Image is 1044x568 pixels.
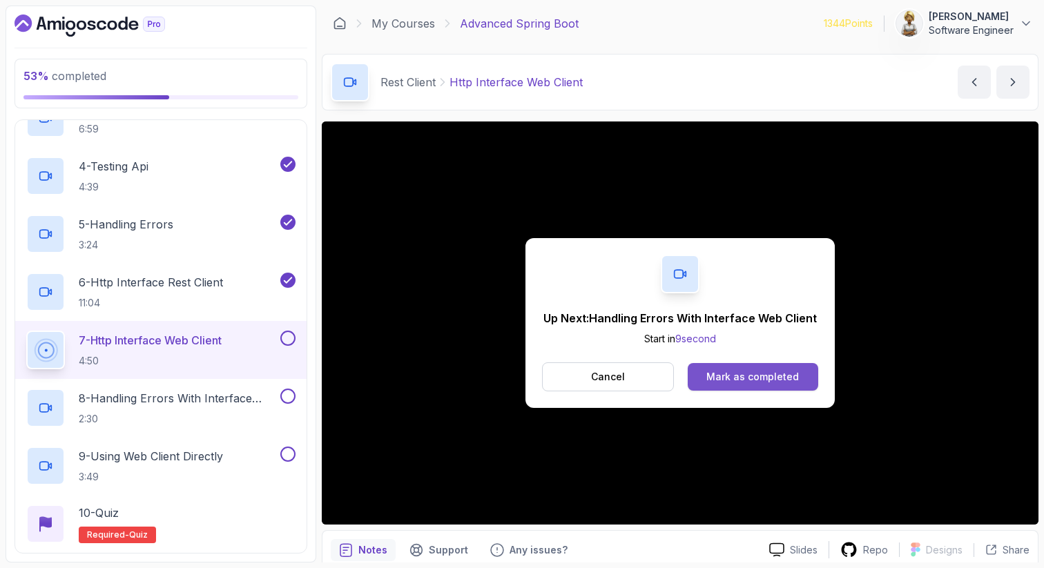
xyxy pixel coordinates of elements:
[331,539,396,561] button: notes button
[333,17,347,30] a: Dashboard
[371,15,435,32] a: My Courses
[974,543,1029,557] button: Share
[824,17,873,30] p: 1344 Points
[510,543,568,557] p: Any issues?
[79,412,278,426] p: 2:30
[996,66,1029,99] button: next content
[929,23,1014,37] p: Software Engineer
[358,543,387,557] p: Notes
[79,470,223,484] p: 3:49
[926,543,963,557] p: Designs
[23,69,49,83] span: 53 %
[1003,543,1029,557] p: Share
[958,66,991,99] button: previous content
[380,74,436,90] p: Rest Client
[896,10,922,37] img: user profile image
[429,543,468,557] p: Support
[706,370,799,384] div: Mark as completed
[79,390,278,407] p: 8 - Handling Errors With Interface Web Client
[26,273,296,311] button: 6-Http Interface Rest Client11:04
[460,15,579,32] p: Advanced Spring Boot
[79,274,223,291] p: 6 - Http Interface Rest Client
[79,216,173,233] p: 5 - Handling Errors
[79,180,148,194] p: 4:39
[449,74,583,90] p: Http Interface Web Client
[26,389,296,427] button: 8-Handling Errors With Interface Web Client2:30
[829,541,899,558] a: Repo
[14,14,197,37] a: Dashboard
[79,354,222,368] p: 4:50
[23,69,106,83] span: completed
[896,10,1033,37] button: user profile image[PERSON_NAME]Software Engineer
[675,333,716,344] span: 9 second
[79,332,222,349] p: 7 - Http Interface Web Client
[26,331,296,369] button: 7-Http Interface Web Client4:50
[79,505,119,521] p: 10 - Quiz
[929,10,1014,23] p: [PERSON_NAME]
[79,158,148,175] p: 4 - Testing Api
[758,542,829,557] a: Slides
[863,543,888,557] p: Repo
[26,505,296,543] button: 10-QuizRequired-quiz
[129,529,148,540] span: quiz
[482,539,576,561] button: Feedback button
[79,122,182,136] p: 6:59
[790,543,818,557] p: Slides
[543,332,817,346] p: Start in
[401,539,476,561] button: Support button
[26,157,296,195] button: 4-Testing Api4:39
[79,296,223,310] p: 11:04
[79,238,173,252] p: 3:24
[322,121,1038,525] iframe: 6 - HTTP Interface Web Client
[26,215,296,253] button: 5-Handling Errors3:24
[26,447,296,485] button: 9-Using Web Client Directly3:49
[688,363,818,391] button: Mark as completed
[591,370,625,384] p: Cancel
[543,310,817,326] p: Up Next: Handling Errors With Interface Web Client
[79,448,223,464] p: 9 - Using Web Client Directly
[542,362,674,391] button: Cancel
[87,529,129,540] span: Required-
